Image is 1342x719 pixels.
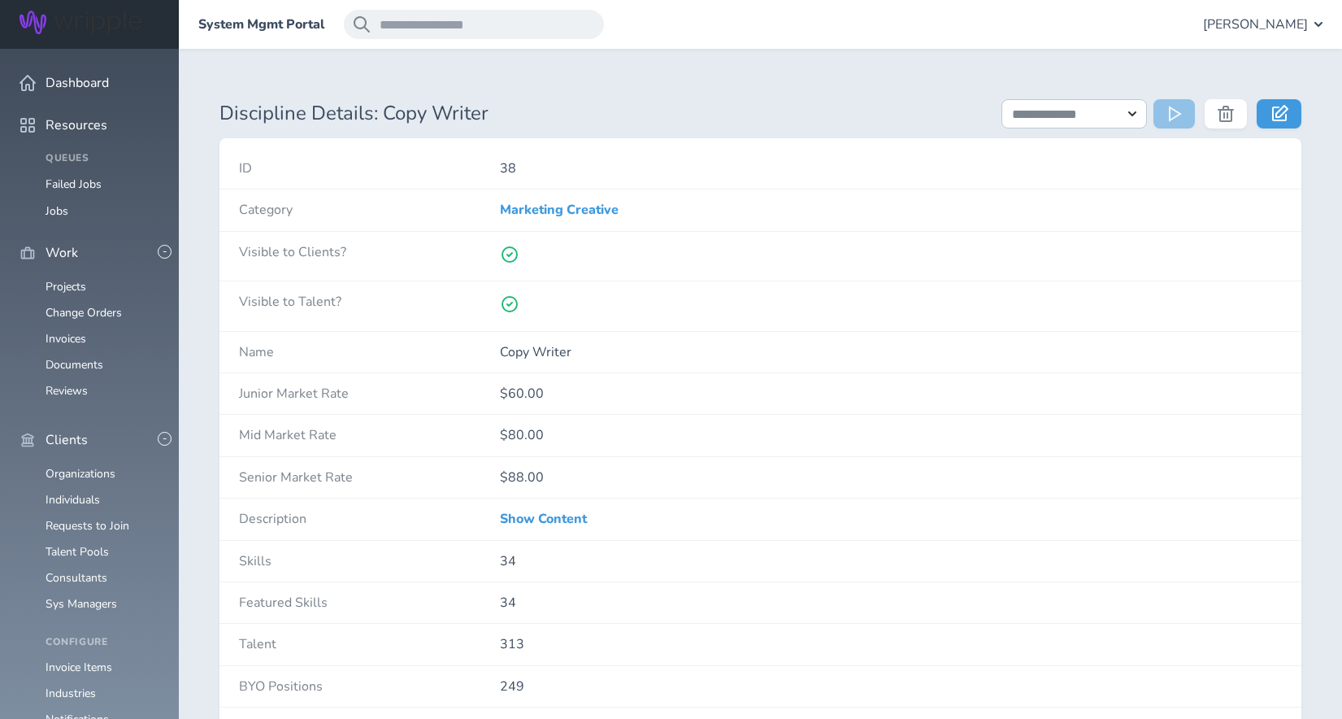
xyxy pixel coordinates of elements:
[1205,99,1247,129] button: Delete
[46,118,107,133] span: Resources
[46,153,159,164] h4: Queues
[239,554,500,569] h4: Skills
[500,554,1282,569] p: 34
[46,686,96,701] a: Industries
[239,245,500,259] h4: Visible to Clients?
[1153,99,1195,129] button: Run Action
[46,492,100,508] a: Individuals
[239,595,500,610] h4: Featured Skills
[1203,10,1322,39] button: [PERSON_NAME]
[500,637,1282,651] p: 313
[239,428,500,442] h4: Mid Market Rate
[239,203,500,217] h4: Category
[1203,17,1308,32] span: [PERSON_NAME]
[239,470,500,485] h4: Senior Market Rate
[46,305,122,320] a: Change Orders
[239,294,500,309] h4: Visible to Talent?
[500,595,1282,610] p: 34
[219,102,982,125] h1: Discipline Details: Copy Writer
[239,637,500,651] h4: Talent
[46,596,117,612] a: Sys Managers
[500,201,619,219] a: Marketing Creative
[46,466,115,482] a: Organizations
[46,76,109,90] span: Dashboard
[500,161,1282,176] p: 38
[46,570,107,586] a: Consultants
[500,679,1282,694] p: 249
[46,246,78,260] span: Work
[20,11,141,34] img: Wripple
[46,203,68,219] a: Jobs
[239,512,500,526] h4: Description
[46,433,88,447] span: Clients
[239,386,500,401] h4: Junior Market Rate
[500,386,1282,401] p: $60.00
[500,345,1282,359] p: Copy Writer
[46,518,129,534] a: Requests to Join
[198,17,324,32] a: System Mgmt Portal
[500,470,1282,485] p: $88.00
[500,512,587,526] a: Show Content
[46,660,112,675] a: Invoice Items
[46,383,88,399] a: Reviews
[500,428,1282,442] p: $80.00
[46,331,86,346] a: Invoices
[158,245,172,259] button: -
[239,161,500,176] h4: ID
[46,357,103,373] a: Documents
[239,679,500,694] h4: BYO Positions
[239,345,500,359] h4: Name
[46,279,86,294] a: Projects
[1257,99,1301,129] a: Edit
[46,176,102,192] a: Failed Jobs
[46,637,159,648] h4: Configure
[46,544,109,560] a: Talent Pools
[158,432,172,446] button: -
